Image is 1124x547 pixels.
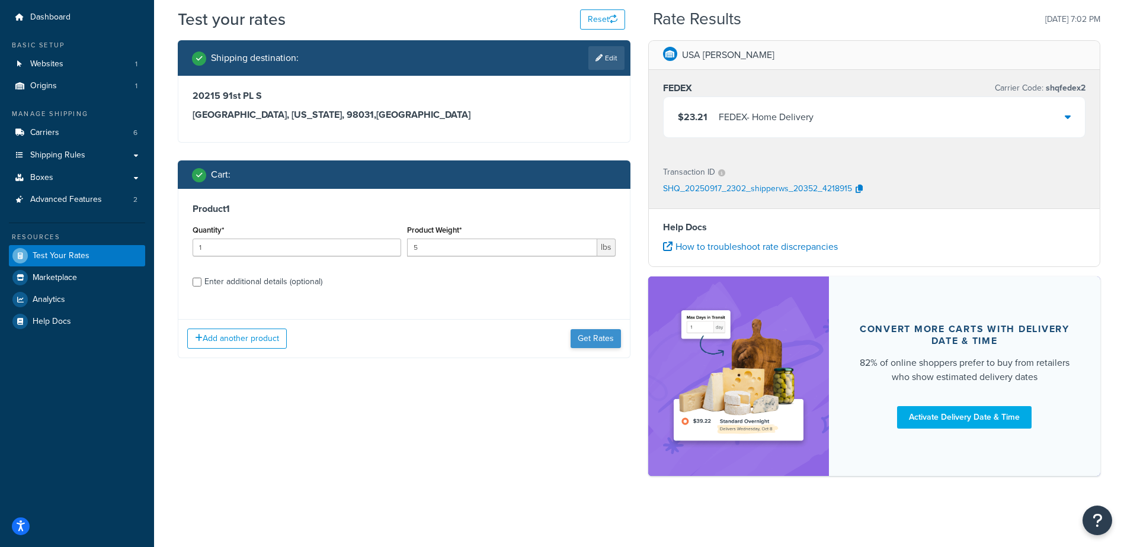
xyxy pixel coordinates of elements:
span: 1 [135,81,137,91]
h3: 20215 91st PL S [193,90,616,102]
div: Enter additional details (optional) [204,273,322,290]
a: Boxes [9,167,145,189]
h1: Test your rates [178,8,286,31]
li: Advanced Features [9,189,145,211]
a: Activate Delivery Date & Time [897,406,1032,429]
div: 82% of online shoppers prefer to buy from retailers who show estimated delivery dates [857,356,1072,384]
span: Analytics [33,295,65,305]
p: USA [PERSON_NAME] [682,47,774,63]
span: Advanced Features [30,195,102,205]
span: 6 [133,128,137,138]
h3: FEDEX [663,82,692,94]
p: Transaction ID [663,164,715,181]
div: FEDEX - Home Delivery [719,109,814,126]
input: 0.00 [407,239,597,256]
div: Convert more carts with delivery date & time [857,323,1072,347]
span: $23.21 [678,110,707,124]
span: Help Docs [33,317,71,327]
label: Quantity* [193,226,224,234]
a: Websites1 [9,53,145,75]
h2: Shipping destination : [211,53,299,63]
a: Edit [588,46,625,70]
a: Dashboard [9,7,145,28]
button: Reset [580,9,625,30]
input: 0.0 [193,239,401,256]
label: Product Weight* [407,226,462,234]
div: Resources [9,232,145,242]
li: Origins [9,75,145,97]
p: [DATE] 7:02 PM [1045,11,1100,28]
button: Add another product [187,329,287,349]
a: Analytics [9,289,145,310]
span: lbs [597,239,616,256]
span: Boxes [30,173,53,183]
span: Marketplace [33,273,77,283]
span: Shipping Rules [30,150,85,160]
a: Shipping Rules [9,144,145,166]
span: Dashboard [30,12,71,22]
a: Help Docs [9,311,145,332]
h4: Help Docs [663,220,1086,234]
div: Basic Setup [9,40,145,50]
a: Carriers6 [9,122,145,144]
div: Manage Shipping [9,109,145,119]
h3: Product 1 [193,203,616,215]
p: SHQ_20250917_2302_shipperws_20352_4218915 [663,181,852,198]
li: Carriers [9,122,145,144]
a: Test Your Rates [9,245,145,266]
span: Carriers [30,128,59,138]
a: Advanced Features2 [9,189,145,211]
input: Enter additional details (optional) [193,278,201,287]
h3: [GEOGRAPHIC_DATA], [US_STATE], 98031 , [GEOGRAPHIC_DATA] [193,109,616,121]
h2: Rate Results [653,10,741,28]
button: Open Resource Center [1083,506,1112,535]
a: Marketplace [9,267,145,288]
p: Carrier Code: [995,80,1085,96]
span: Test Your Rates [33,251,89,261]
li: Websites [9,53,145,75]
a: Origins1 [9,75,145,97]
span: shqfedex2 [1043,82,1085,94]
span: Origins [30,81,57,91]
button: Get Rates [571,329,621,348]
span: Websites [30,59,63,69]
h2: Cart : [211,169,230,180]
img: feature-image-ddt-36eae7f7280da8017bfb280eaccd9c446f90b1fe08728e4019434db127062ab4.png [666,294,811,458]
span: 1 [135,59,137,69]
span: 2 [133,195,137,205]
a: How to troubleshoot rate discrepancies [663,240,838,253]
